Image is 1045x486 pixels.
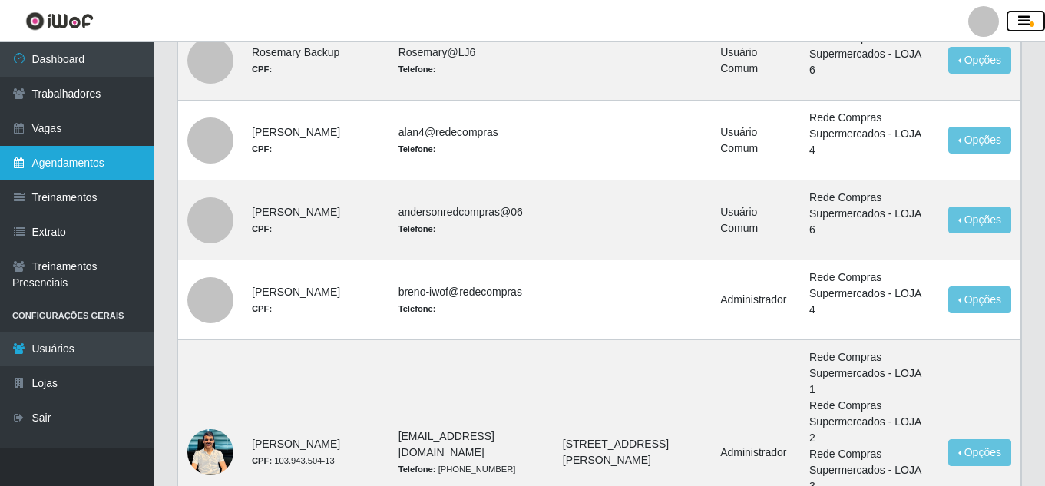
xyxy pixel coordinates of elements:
button: Opções [948,286,1011,313]
td: Administrador [711,260,800,340]
button: Opções [948,47,1011,74]
strong: CPF: [252,64,272,74]
strong: Telefone: [398,64,436,74]
td: [PERSON_NAME] [243,180,389,260]
li: Rede Compras Supermercados - LOJA 6 [809,30,930,78]
img: CoreUI Logo [25,12,94,31]
strong: CPF: [252,304,272,313]
button: Opções [948,207,1011,233]
strong: Telefone: [398,144,436,154]
li: Rede Compras Supermercados - LOJA 4 [809,110,930,158]
li: Rede Compras Supermercados - LOJA 6 [809,190,930,238]
strong: CPF: [252,456,272,465]
button: Opções [948,439,1011,466]
td: andersonredcompras@06 [389,180,554,260]
strong: Telefone: [398,224,436,233]
td: Usuário Comum [711,101,800,180]
li: Rede Compras Supermercados - LOJA 4 [809,269,930,318]
strong: CPF: [252,144,272,154]
strong: CPF: [252,224,272,233]
small: [PHONE_NUMBER] [398,465,516,474]
td: breno-iwof@redecompras [389,260,554,340]
td: Rosemary Backup [243,20,389,101]
li: Rede Compras Supermercados - LOJA 1 [809,349,930,398]
td: alan4@redecompras [389,101,554,180]
strong: Telefone: [398,465,436,474]
button: Opções [948,127,1011,154]
td: [PERSON_NAME] [243,101,389,180]
td: Usuário Comum [711,20,800,101]
td: Usuário Comum [711,180,800,260]
small: 103.943.504-13 [252,456,335,465]
li: Rede Compras Supermercados - LOJA 2 [809,398,930,446]
td: Rosemary@LJ6 [389,20,554,101]
strong: Telefone: [398,304,436,313]
td: [PERSON_NAME] [243,260,389,340]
